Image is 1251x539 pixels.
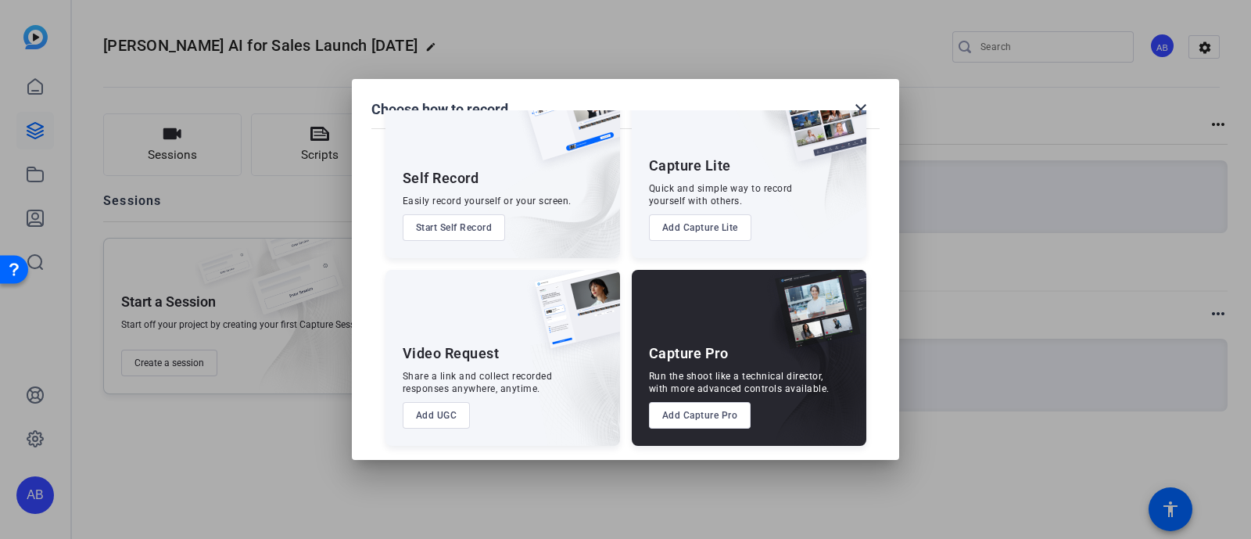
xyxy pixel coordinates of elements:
img: ugc-content.png [523,270,620,365]
div: Run the shoot like a technical director, with more advanced controls available. [649,370,830,395]
button: Add UGC [403,402,471,429]
div: Easily record yourself or your screen. [403,195,572,207]
img: embarkstudio-self-record.png [484,116,620,258]
button: Add Capture Lite [649,214,751,241]
img: embarkstudio-ugc-content.png [529,318,620,446]
button: Add Capture Pro [649,402,751,429]
img: embarkstudio-capture-pro.png [751,289,866,446]
img: self-record.png [512,82,620,176]
div: Share a link and collect recorded responses anywhere, anytime. [403,370,553,395]
img: embarkstudio-capture-lite.png [726,82,866,239]
img: capture-pro.png [763,270,866,365]
div: Self Record [403,169,479,188]
img: capture-lite.png [769,82,866,178]
div: Quick and simple way to record yourself with others. [649,182,793,207]
div: Capture Lite [649,156,731,175]
button: Start Self Record [403,214,506,241]
h1: Choose how to record [371,100,508,119]
div: Video Request [403,344,500,363]
mat-icon: close [851,100,870,119]
div: Capture Pro [649,344,729,363]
